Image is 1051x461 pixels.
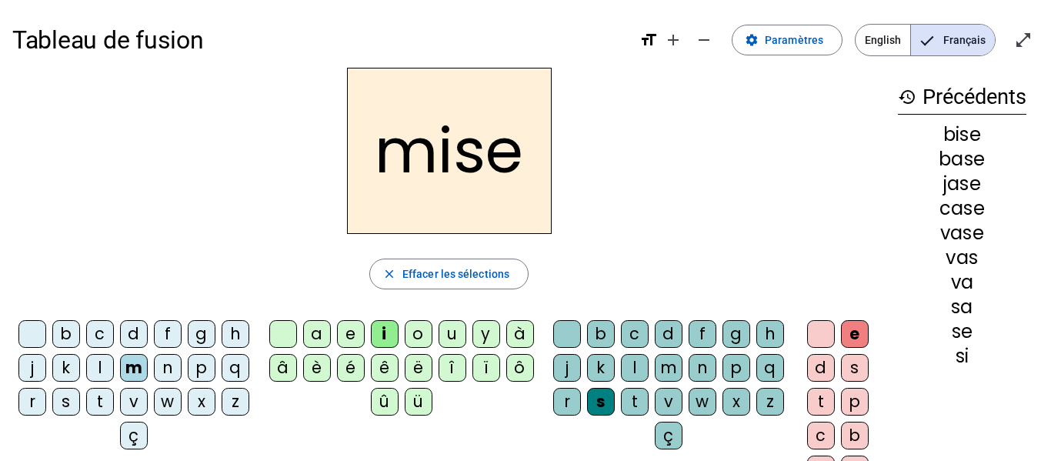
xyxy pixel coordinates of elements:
div: jase [898,175,1026,193]
div: d [655,320,682,348]
mat-icon: history [898,88,916,106]
div: r [553,388,581,416]
div: e [337,320,365,348]
div: vase [898,224,1026,242]
div: ë [405,354,432,382]
div: a [303,320,331,348]
div: è [303,354,331,382]
div: c [621,320,649,348]
div: s [841,354,869,382]
div: b [587,320,615,348]
button: Entrer en plein écran [1008,25,1039,55]
div: p [188,354,215,382]
span: Français [911,25,995,55]
div: î [439,354,466,382]
button: Effacer les sélections [369,259,529,289]
div: bise [898,125,1026,144]
div: p [841,388,869,416]
div: c [86,320,114,348]
div: t [807,388,835,416]
div: q [222,354,249,382]
div: l [621,354,649,382]
span: Paramètres [765,31,823,49]
span: Effacer les sélections [402,265,509,283]
div: base [898,150,1026,169]
span: English [856,25,910,55]
div: l [86,354,114,382]
div: d [120,320,148,348]
div: v [655,388,682,416]
div: t [86,388,114,416]
div: u [439,320,466,348]
div: w [689,388,716,416]
mat-button-toggle-group: Language selection [855,24,996,56]
div: ç [655,422,682,449]
div: b [841,422,869,449]
mat-icon: close [382,267,396,281]
mat-icon: settings [745,33,759,47]
button: Augmenter la taille de la police [658,25,689,55]
div: g [722,320,750,348]
div: w [154,388,182,416]
div: z [222,388,249,416]
div: p [722,354,750,382]
div: z [756,388,784,416]
div: é [337,354,365,382]
div: y [472,320,500,348]
div: m [120,354,148,382]
div: m [655,354,682,382]
div: i [371,320,399,348]
div: h [756,320,784,348]
div: ï [472,354,500,382]
div: t [621,388,649,416]
div: k [587,354,615,382]
div: â [269,354,297,382]
div: o [405,320,432,348]
div: j [553,354,581,382]
div: d [807,354,835,382]
div: j [18,354,46,382]
div: h [222,320,249,348]
mat-icon: remove [695,31,713,49]
div: f [689,320,716,348]
button: Diminuer la taille de la police [689,25,719,55]
div: s [587,388,615,416]
div: s [52,388,80,416]
mat-icon: open_in_full [1014,31,1033,49]
div: g [188,320,215,348]
div: e [841,320,869,348]
div: k [52,354,80,382]
div: vas [898,249,1026,267]
div: n [689,354,716,382]
div: ê [371,354,399,382]
div: se [898,322,1026,341]
div: x [188,388,215,416]
div: b [52,320,80,348]
div: q [756,354,784,382]
div: c [807,422,835,449]
div: si [898,347,1026,366]
div: n [154,354,182,382]
div: ç [120,422,148,449]
div: ü [405,388,432,416]
mat-icon: format_size [639,31,658,49]
button: Paramètres [732,25,842,55]
div: r [18,388,46,416]
h1: Tableau de fusion [12,15,627,65]
div: ô [506,354,534,382]
div: v [120,388,148,416]
h2: mise [347,68,552,234]
div: f [154,320,182,348]
div: û [371,388,399,416]
h3: Précédents [898,80,1026,115]
div: à [506,320,534,348]
div: va [898,273,1026,292]
div: sa [898,298,1026,316]
div: case [898,199,1026,218]
div: x [722,388,750,416]
mat-icon: add [664,31,682,49]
